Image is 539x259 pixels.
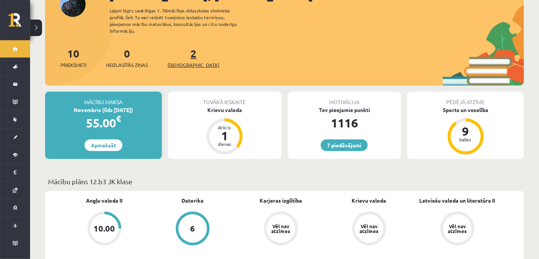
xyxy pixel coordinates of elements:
[94,224,115,233] div: 10.00
[407,106,524,114] div: Sports un veselība
[454,125,477,137] div: 9
[148,212,237,247] a: 6
[447,224,468,233] div: Vēl nav atzīmes
[213,142,236,146] div: dienas
[45,92,162,106] div: Mācību maksa
[116,113,121,124] span: €
[213,130,236,142] div: 1
[413,212,501,247] a: Vēl nav atzīmes
[86,197,122,204] a: Angļu valoda II
[420,197,495,204] a: Latviešu valoda un literatūra II
[270,224,291,233] div: Vēl nav atzīmes
[45,106,162,114] div: Novembris (līdz [DATE])
[8,13,30,32] a: Rīgas 1. Tālmācības vidusskola
[60,61,86,69] span: Priekšmeti
[359,224,380,233] div: Vēl nav atzīmes
[288,114,402,132] div: 1116
[181,197,204,204] a: Datorika
[288,92,402,106] div: Motivācija
[45,114,162,132] div: 55.00
[85,139,122,151] a: Apmaksāt
[321,139,368,151] a: 7 piedāvājumi
[190,224,195,233] div: 6
[288,106,402,114] div: Tev pieejamie punkti
[110,7,250,34] div: Laipni lūgts savā Rīgas 1. Tālmācības vidusskolas skolnieka profilā. Šeit Tu vari redzēt tuvojošo...
[106,61,148,69] span: Neizlasītās ziņas
[407,106,524,156] a: Sports un veselība 9 balles
[60,47,86,69] a: 10Priekšmeti
[168,106,282,114] div: Krievu valoda
[325,212,413,247] a: Vēl nav atzīmes
[48,176,521,186] p: Mācību plāns 12.b3 JK klase
[454,137,477,142] div: balles
[237,212,325,247] a: Vēl nav atzīmes
[106,47,148,69] a: 0Neizlasītās ziņas
[260,197,302,204] a: Karjeras izglītība
[168,106,282,156] a: Krievu valoda Atlicis 1 dienas
[60,212,148,247] a: 10.00
[352,197,387,204] a: Krievu valoda
[168,92,282,106] div: Tuvākā ieskaite
[168,61,219,69] span: [DEMOGRAPHIC_DATA]
[407,92,524,106] div: Pēdējā atzīme
[168,47,219,69] a: 2[DEMOGRAPHIC_DATA]
[213,125,236,130] div: Atlicis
